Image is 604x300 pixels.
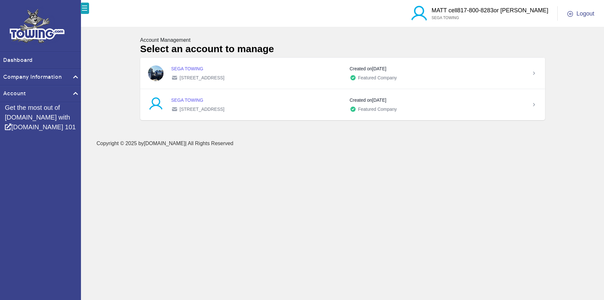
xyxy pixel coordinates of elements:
p: MATT cell817-800-8283or [PERSON_NAME] [431,6,548,15]
div: Created on [350,65,523,72]
a: SEGA TOWING Logo SEGA TOWING [STREET_ADDRESS] Created on[DATE] Featured Company [140,58,545,89]
span: Logout [576,10,594,18]
img: OGOUT.png [567,11,573,17]
a: [DOMAIN_NAME] 101 [5,123,76,131]
div: SEGA TOWING [171,65,345,72]
h5: Account Management [140,37,545,43]
img: logo.png [6,6,68,45]
a: SEGA TOWING [STREET_ADDRESS] Created on[DATE] Featured Company [140,89,545,120]
div: SEGA TOWING [171,97,345,103]
p: Copyright © 2025 by | All Rights Reserved [97,140,604,147]
h2: Select an account to manage [140,43,545,55]
img: blue-user.png [410,5,431,24]
span: [STREET_ADDRESS] [180,75,224,81]
span: [STREET_ADDRESS] [180,106,224,112]
time: [DATE] [372,98,386,103]
span: SEGA TOWING [431,16,459,20]
a: [DOMAIN_NAME] [144,141,185,146]
div: Featured Company [350,106,523,112]
img: SEGA TOWING Logo [148,65,164,81]
div: Created on [350,97,523,103]
time: [DATE] [372,66,386,71]
a: MATT cell817-800-8283or [PERSON_NAME] SEGA TOWING [431,6,548,20]
div: Featured Company [350,75,523,81]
